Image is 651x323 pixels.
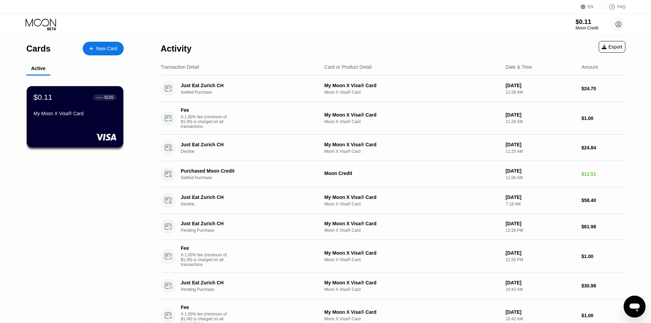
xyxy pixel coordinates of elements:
[324,280,500,285] div: My Moon X Visa® Card
[31,66,45,71] div: Active
[324,149,500,154] div: Moon X Visa® Card
[324,250,500,256] div: My Moon X Visa® Card
[506,149,576,154] div: 11:25 AM
[181,228,323,233] div: Pending Purchase
[104,95,113,100] div: 9155
[96,46,117,52] div: New Card
[161,64,199,70] div: Transaction Detail
[581,283,625,288] div: $30.98
[181,287,323,292] div: Pending Purchase
[506,90,576,95] div: 11:28 AM
[506,228,576,233] div: 12:28 PM
[506,280,576,285] div: [DATE]
[599,41,625,53] div: Export
[624,296,646,318] iframe: Schaltfläche zum Öffnen des Messaging-Fensters; Konversation läuft
[575,18,598,25] div: $0.11
[581,254,625,259] div: $1.00
[506,257,576,262] div: 12:28 PM
[617,4,625,9] div: FAQ
[588,4,594,9] div: EN
[506,175,576,180] div: 11:06 AM
[506,142,576,147] div: [DATE]
[161,161,625,187] div: Purchased Moon CreditSettled PurchaseMoon Credit[DATE]11:06 AM$12.51
[181,305,229,310] div: Fee
[506,221,576,226] div: [DATE]
[26,44,51,54] div: Cards
[581,3,601,10] div: EN
[33,93,52,102] div: $0.11
[506,309,576,315] div: [DATE]
[324,194,500,200] div: My Moon X Visa® Card
[324,257,500,262] div: Moon X Visa® Card
[324,119,500,124] div: Moon X Visa® Card
[601,3,625,10] div: FAQ
[581,198,625,203] div: $58.40
[506,112,576,118] div: [DATE]
[575,18,598,30] div: $0.11Moon Credit
[324,112,500,118] div: My Moon X Visa® Card
[324,202,500,206] div: Moon X Visa® Card
[181,253,232,267] div: A 1.00% fee (minimum of $1.00) is charged on all transactions
[181,90,323,95] div: Settled Purchase
[181,142,313,147] div: Just Eat Zurich CH
[181,194,313,200] div: Just Eat Zurich CH
[581,64,598,70] div: Amount
[161,273,625,299] div: Just Eat Zurich CHPending PurchaseMy Moon X Visa® CardMoon X Visa® Card[DATE]10:42 AM$30.98
[33,111,117,116] div: My Moon X Visa® Card
[324,142,500,147] div: My Moon X Visa® Card
[581,145,625,150] div: $24.84
[161,187,625,214] div: Just Eat Zurich CHDeclineMy Moon X Visa® CardMoon X Visa® Card[DATE]7:18 AM$58.40
[161,214,625,240] div: Just Eat Zurich CHPending PurchaseMy Moon X Visa® CardMoon X Visa® Card[DATE]12:28 PM$61.98
[181,245,229,251] div: Fee
[161,44,191,54] div: Activity
[181,175,323,180] div: Settled Purchase
[181,168,313,174] div: Purchased Moon Credit
[181,280,313,285] div: Just Eat Zurich CH
[161,102,625,135] div: FeeA 1.00% fee (minimum of $1.00) is charged on all transactionsMy Moon X Visa® CardMoon X Visa® ...
[181,107,229,113] div: Fee
[161,240,625,273] div: FeeA 1.00% fee (minimum of $1.00) is charged on all transactionsMy Moon X Visa® CardMoon X Visa® ...
[506,168,576,174] div: [DATE]
[581,224,625,229] div: $61.98
[181,202,323,206] div: Decline
[506,194,576,200] div: [DATE]
[324,64,372,70] div: Card or Product Detail
[324,90,500,95] div: Moon X Visa® Card
[96,96,103,98] div: ● ● ● ●
[581,313,625,318] div: $1.00
[181,221,313,226] div: Just Eat Zurich CH
[581,171,625,177] div: $12.51
[506,287,576,292] div: 10:42 AM
[581,116,625,121] div: $1.00
[506,317,576,321] div: 10:42 AM
[324,309,500,315] div: My Moon X Visa® Card
[324,171,500,176] div: Moon Credit
[324,221,500,226] div: My Moon X Visa® Card
[161,135,625,161] div: Just Eat Zurich CHDeclineMy Moon X Visa® CardMoon X Visa® Card[DATE]11:25 AM$24.84
[324,83,500,88] div: My Moon X Visa® Card
[602,44,622,50] div: Export
[506,119,576,124] div: 11:28 AM
[324,287,500,292] div: Moon X Visa® Card
[506,83,576,88] div: [DATE]
[506,250,576,256] div: [DATE]
[83,42,124,55] div: New Card
[506,64,532,70] div: Date & Time
[161,76,625,102] div: Just Eat Zurich CHSettled PurchaseMy Moon X Visa® CardMoon X Visa® Card[DATE]11:28 AM$24.70
[181,115,232,129] div: A 1.00% fee (minimum of $1.00) is charged on all transactions
[581,86,625,91] div: $24.70
[181,83,313,88] div: Just Eat Zurich CH
[324,317,500,321] div: Moon X Visa® Card
[324,228,500,233] div: Moon X Visa® Card
[575,26,598,30] div: Moon Credit
[506,202,576,206] div: 7:18 AM
[181,149,323,154] div: Decline
[27,86,123,147] div: $0.11● ● ● ●9155My Moon X Visa® Card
